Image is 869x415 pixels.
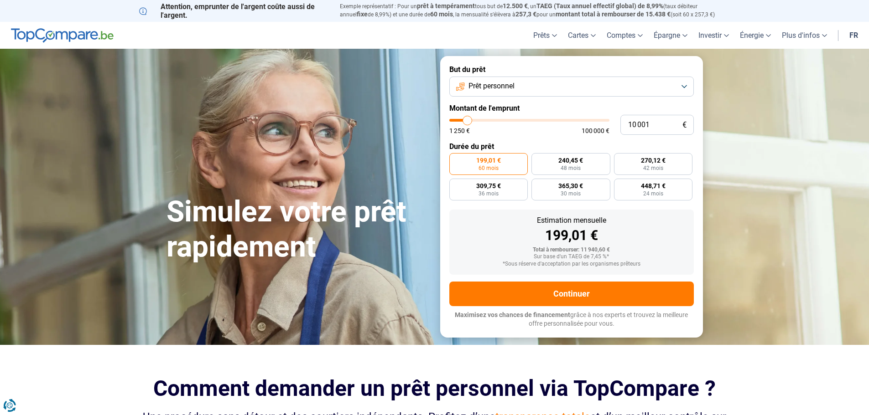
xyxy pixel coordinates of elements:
[11,28,114,43] img: TopCompare
[479,165,499,171] span: 60 mois
[561,191,581,196] span: 30 mois
[340,2,730,19] p: Exemple représentatif : Pour un tous but de , un (taux débiteur annuel de 8,99%) et une durée de ...
[457,229,687,242] div: 199,01 €
[503,2,528,10] span: 12.500 €
[449,311,694,328] p: grâce à nos experts et trouvez la meilleure offre personnalisée pour vous.
[643,191,663,196] span: 24 mois
[468,81,515,91] span: Prêt personnel
[479,191,499,196] span: 36 mois
[515,10,536,18] span: 257,3 €
[601,22,648,49] a: Comptes
[643,165,663,171] span: 42 mois
[734,22,776,49] a: Énergie
[139,2,329,20] p: Attention, emprunter de l'argent coûte aussi de l'argent.
[561,165,581,171] span: 48 mois
[449,128,470,134] span: 1 250 €
[449,77,694,97] button: Prêt personnel
[417,2,475,10] span: prêt à tempérament
[457,254,687,260] div: Sur base d'un TAEG de 7,45 %*
[556,10,671,18] span: montant total à rembourser de 15.438 €
[139,376,730,401] h2: Comment demander un prêt personnel via TopCompare ?
[582,128,609,134] span: 100 000 €
[476,183,501,189] span: 309,75 €
[449,282,694,306] button: Continuer
[455,311,570,318] span: Maximisez vos chances de financement
[536,2,663,10] span: TAEG (Taux annuel effectif global) de 8,99%
[457,261,687,267] div: *Sous réserve d'acceptation par les organismes prêteurs
[167,195,429,265] h1: Simulez votre prêt rapidement
[476,157,501,164] span: 199,01 €
[449,142,694,151] label: Durée du prêt
[693,22,734,49] a: Investir
[457,217,687,224] div: Estimation mensuelle
[648,22,693,49] a: Épargne
[558,157,583,164] span: 240,45 €
[558,183,583,189] span: 365,30 €
[430,10,453,18] span: 60 mois
[641,183,666,189] span: 448,71 €
[449,65,694,74] label: But du prêt
[449,104,694,113] label: Montant de l'emprunt
[357,10,368,18] span: fixe
[457,247,687,253] div: Total à rembourser: 11 940,60 €
[562,22,601,49] a: Cartes
[844,22,864,49] a: fr
[776,22,833,49] a: Plus d'infos
[682,121,687,129] span: €
[641,157,666,164] span: 270,12 €
[528,22,562,49] a: Prêts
